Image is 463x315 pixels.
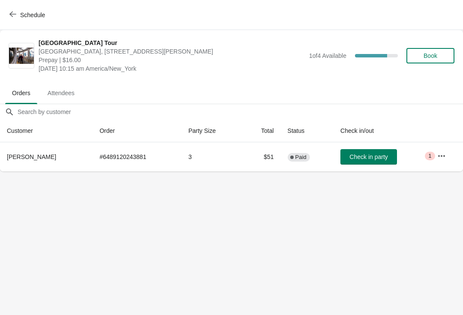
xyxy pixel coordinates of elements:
th: Status [281,120,334,142]
th: Total [242,120,280,142]
span: 1 of 4 Available [309,52,346,59]
th: Check in/out [334,120,430,142]
span: Prepay | $16.00 [39,56,305,64]
span: [GEOGRAPHIC_DATA] Tour [39,39,305,47]
span: Schedule [20,12,45,18]
button: Check in party [340,149,397,165]
span: [DATE] 10:15 am America/New_York [39,64,305,73]
input: Search by customer [17,104,463,120]
button: Schedule [4,7,52,23]
span: Orders [5,85,37,101]
span: [PERSON_NAME] [7,153,56,160]
th: Order [93,120,181,142]
img: City Hall Tower Tour [9,48,34,64]
td: 3 [181,142,242,171]
span: 1 [428,153,431,159]
span: Check in party [349,153,388,160]
span: Book [424,52,437,59]
th: Party Size [181,120,242,142]
td: $51 [242,142,280,171]
td: # 6489120243881 [93,142,181,171]
span: Paid [295,154,307,161]
span: [GEOGRAPHIC_DATA], [STREET_ADDRESS][PERSON_NAME] [39,47,305,56]
button: Book [406,48,454,63]
span: Attendees [41,85,81,101]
